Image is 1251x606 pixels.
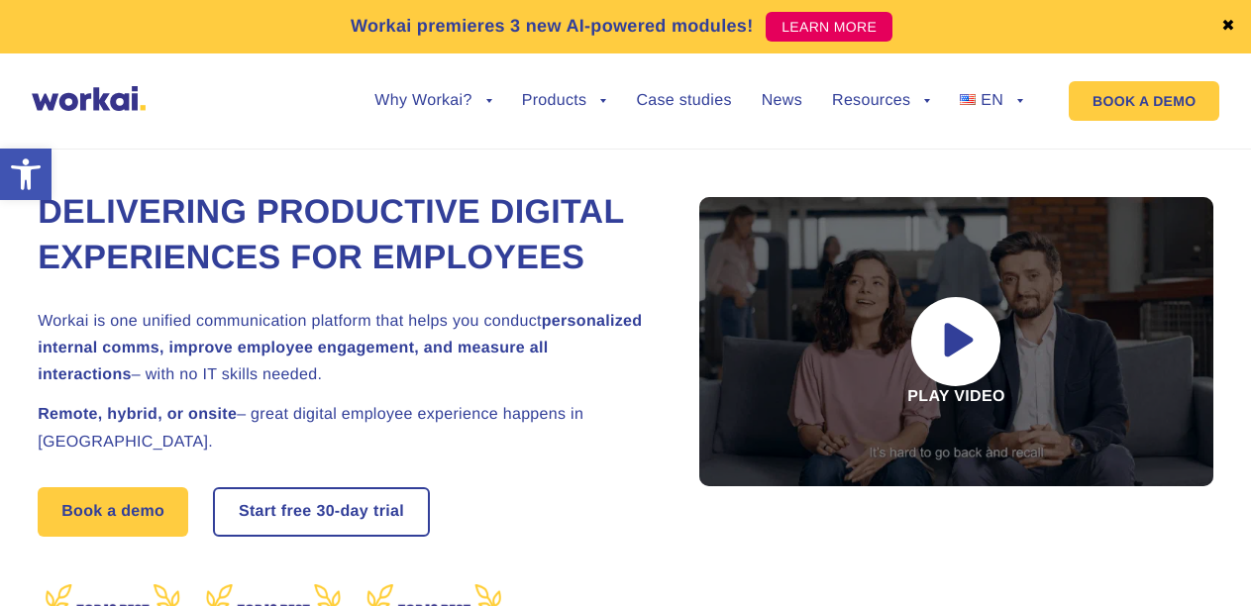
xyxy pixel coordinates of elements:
[38,406,237,423] strong: Remote, hybrid, or onsite
[1069,81,1219,121] a: BOOK A DEMO
[522,93,607,109] a: Products
[699,197,1213,486] div: Play video
[38,313,642,383] strong: personalized internal comms, improve employee engagement, and measure all interactions
[215,489,428,535] a: Start free30-daytrial
[766,12,892,42] a: LEARN MORE
[762,93,802,109] a: News
[981,92,1003,109] span: EN
[316,504,368,520] i: 30-day
[1221,19,1235,35] a: ✖
[38,308,652,389] h2: Workai is one unified communication platform that helps you conduct – with no IT skills needed.
[374,93,491,109] a: Why Workai?
[38,190,652,281] h1: Delivering Productive Digital Experiences for Employees
[636,93,731,109] a: Case studies
[38,401,652,454] h2: – great digital employee experience happens in [GEOGRAPHIC_DATA].
[38,487,188,537] a: Book a demo
[351,13,754,40] p: Workai premieres 3 new AI-powered modules!
[832,93,930,109] a: Resources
